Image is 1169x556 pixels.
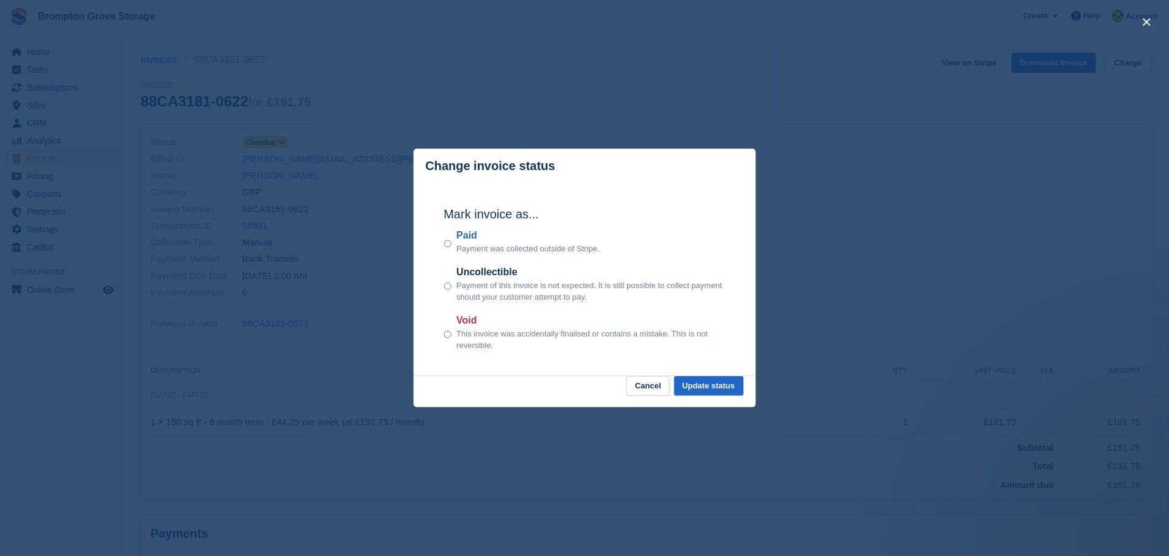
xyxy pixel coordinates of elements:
[456,265,725,280] label: Uncollectible
[1137,12,1157,32] button: close
[456,243,599,255] p: Payment was collected outside of Stripe.
[456,228,599,243] label: Paid
[626,376,670,396] button: Cancel
[426,159,555,173] p: Change invoice status
[674,376,744,396] button: Update status
[456,280,725,303] p: Payment of this invoice is not expected. It is still possible to collect payment should your cust...
[456,328,725,352] p: This invoice was accidentally finalised or contains a mistake. This is not reversible.
[444,205,726,223] h2: Mark invoice as...
[456,313,725,328] label: Void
